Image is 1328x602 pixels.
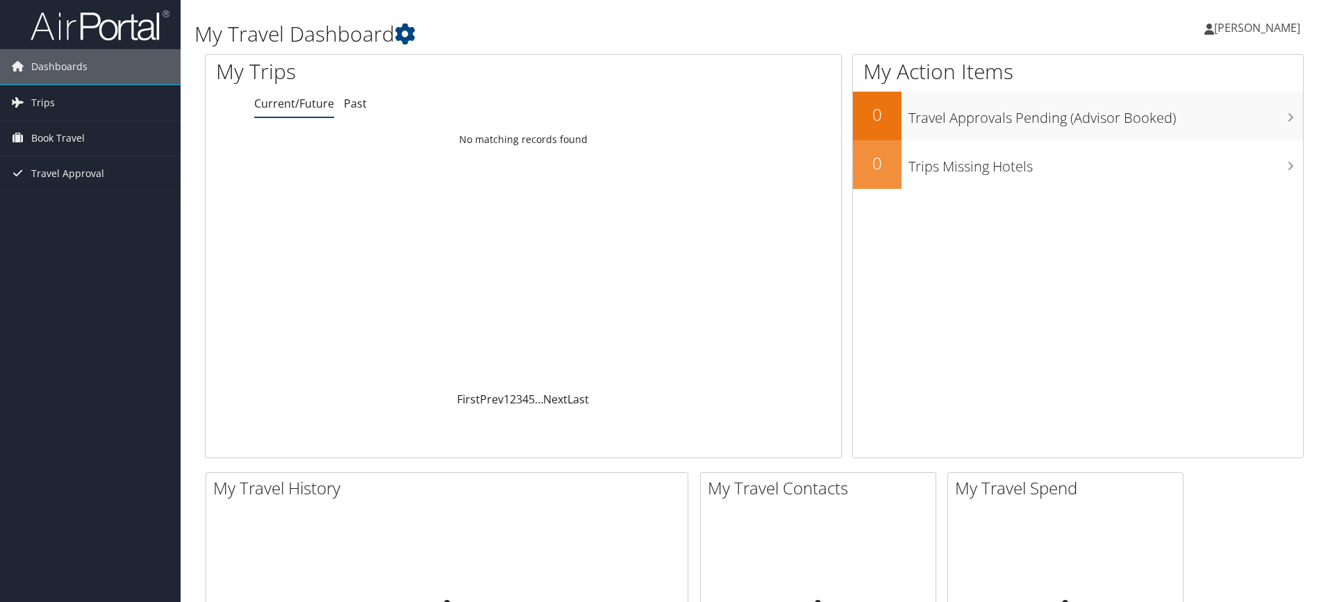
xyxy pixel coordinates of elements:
[908,150,1303,176] h3: Trips Missing Hotels
[31,156,104,191] span: Travel Approval
[31,85,55,120] span: Trips
[480,392,504,407] a: Prev
[31,121,85,156] span: Book Travel
[206,127,841,152] td: No matching records found
[522,392,529,407] a: 4
[510,392,516,407] a: 2
[853,57,1303,86] h1: My Action Items
[543,392,567,407] a: Next
[31,9,169,42] img: airportal-logo.png
[853,92,1303,140] a: 0Travel Approvals Pending (Advisor Booked)
[853,151,902,175] h2: 0
[457,392,480,407] a: First
[194,19,941,49] h1: My Travel Dashboard
[1204,7,1314,49] a: [PERSON_NAME]
[516,392,522,407] a: 3
[529,392,535,407] a: 5
[908,101,1303,128] h3: Travel Approvals Pending (Advisor Booked)
[216,57,566,86] h1: My Trips
[504,392,510,407] a: 1
[567,392,589,407] a: Last
[535,392,543,407] span: …
[853,103,902,126] h2: 0
[708,476,936,500] h2: My Travel Contacts
[213,476,688,500] h2: My Travel History
[31,49,88,84] span: Dashboards
[1214,20,1300,35] span: [PERSON_NAME]
[254,96,334,111] a: Current/Future
[955,476,1183,500] h2: My Travel Spend
[344,96,367,111] a: Past
[853,140,1303,189] a: 0Trips Missing Hotels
